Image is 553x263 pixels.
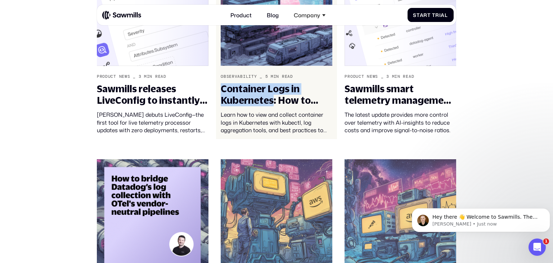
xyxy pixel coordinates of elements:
[262,8,283,22] a: Blog
[427,12,431,18] span: t
[345,83,456,106] div: Sawmills smart telemetry management just got smarter
[345,111,456,134] div: The latest update provides more control over telemetry with AI-insights to reduce costs and impro...
[543,239,549,244] span: 1
[392,74,414,79] div: min read
[226,8,256,22] a: Product
[445,12,448,18] span: l
[133,74,136,79] div: _
[529,239,546,256] iframe: Intercom live chat
[441,12,445,18] span: a
[381,74,384,79] div: _
[290,8,330,22] div: Company
[97,111,208,134] div: [PERSON_NAME] debuts LiveConfig—the first tool for live telemetry processor updates with zero dep...
[409,193,553,244] iframe: Intercom notifications message
[265,74,268,79] div: 5
[221,111,332,134] div: Learn how to view and collect container logs in Kubernetes with kubectl, log aggregation tools, a...
[144,74,166,79] div: min read
[294,12,320,18] div: Company
[97,74,130,79] div: Product News
[432,12,435,18] span: T
[423,12,427,18] span: r
[420,12,424,18] span: a
[345,74,378,79] div: Product News
[221,74,257,79] div: Observability
[413,12,417,18] span: S
[386,74,389,79] div: 3
[221,83,332,106] div: Container Logs in Kubernetes: How to View and Collect Them
[439,12,441,18] span: i
[97,83,208,106] div: Sawmills releases LiveConfig to instantly configure your telemetry pipeline without deployment
[435,12,439,18] span: r
[260,74,262,79] div: _
[417,12,420,18] span: t
[139,74,141,79] div: 3
[271,74,293,79] div: min read
[408,8,454,22] a: StartTrial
